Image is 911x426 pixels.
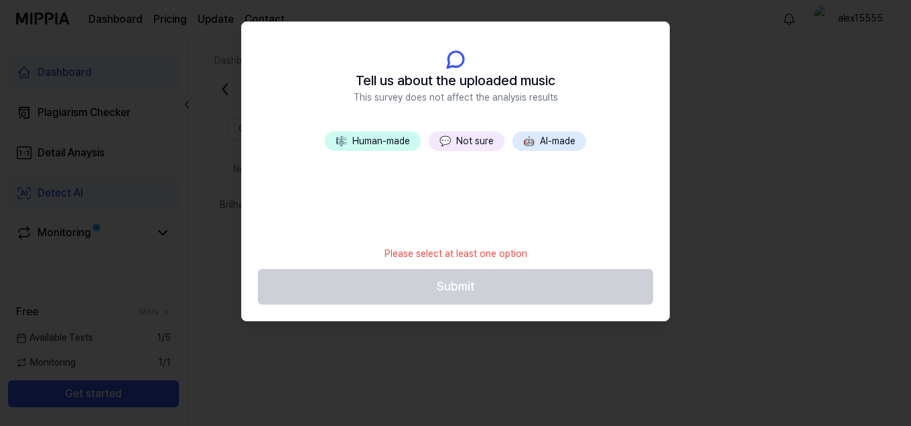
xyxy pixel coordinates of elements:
button: 💬Not sure [429,131,504,151]
div: Please select at least one option [376,239,535,269]
button: 🎼Human-made [325,131,421,151]
button: 🤖AI-made [512,131,586,151]
span: 💬 [439,136,451,146]
span: 🎼 [336,136,347,146]
span: Tell us about the uploaded music [356,70,555,91]
span: 🤖 [523,136,535,146]
span: This survey does not affect the analysis results [354,91,558,105]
